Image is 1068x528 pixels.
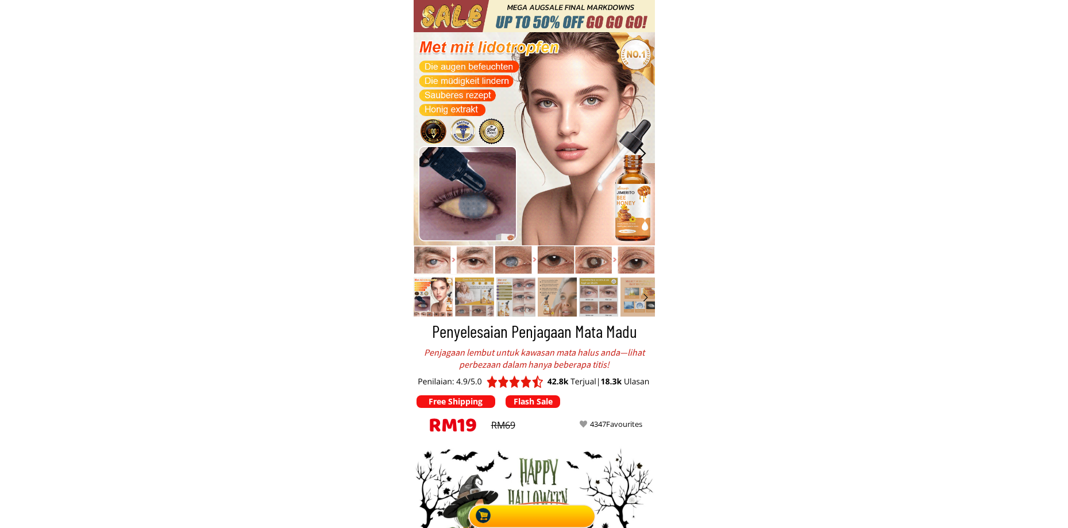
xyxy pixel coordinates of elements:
[506,395,560,408] p: Flash Sale
[417,318,653,344] h3: Penyelesaian Penjagaan Mata Madu
[590,418,655,430] div: 4347Favourites
[417,395,495,408] p: Free Shipping
[422,346,646,371] div: Penjagaan lembut untuk kawasan mata halus anda—lihat perbezaan dalam hanya beberapa titis!
[491,418,542,433] div: RM69
[429,411,499,445] h3: RM19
